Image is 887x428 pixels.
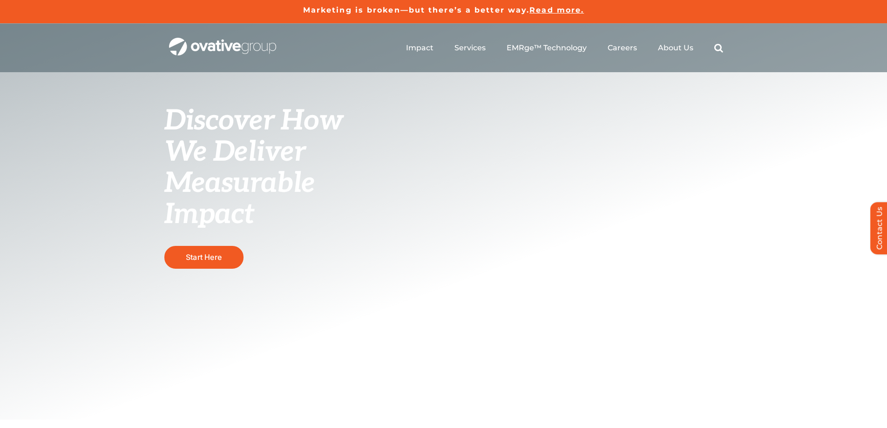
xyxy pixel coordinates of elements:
nav: Menu [406,33,723,63]
a: Read more. [529,6,584,14]
a: OG_Full_horizontal_WHT [169,37,276,46]
span: We Deliver Measurable Impact [164,136,315,231]
a: Search [714,43,723,53]
a: Careers [608,43,637,53]
a: EMRge™ Technology [507,43,587,53]
a: Start Here [164,246,244,269]
a: Services [454,43,486,53]
span: Start Here [186,252,222,262]
a: Marketing is broken—but there’s a better way. [303,6,530,14]
a: Impact [406,43,433,53]
span: Discover How [164,104,343,138]
a: About Us [658,43,693,53]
